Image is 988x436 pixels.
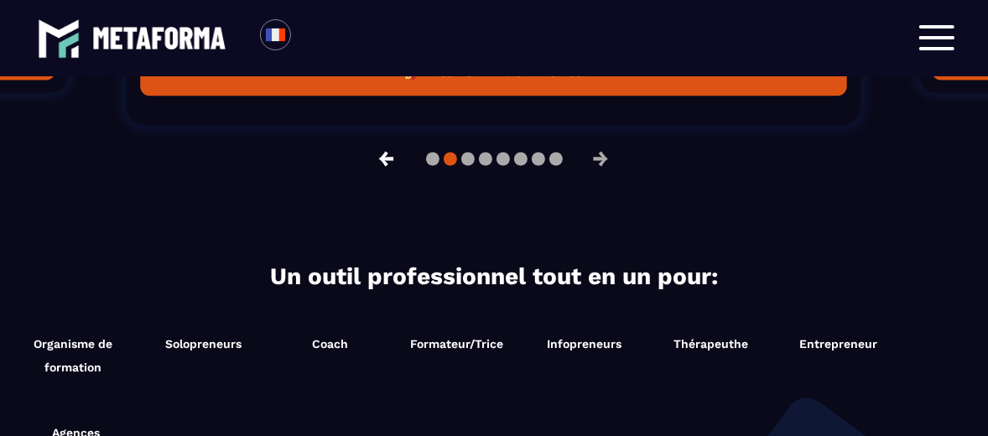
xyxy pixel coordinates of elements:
span: Organisme de formation [13,333,134,380]
span: Entrepreneur [799,338,877,351]
button: ← [366,139,409,179]
img: fr [265,24,286,45]
span: Thérapeuthe [673,338,748,351]
button: → [580,139,623,179]
span: Coach [312,338,348,351]
span: Formateur/Trice [411,338,504,351]
span: Solopreneurs [165,338,242,351]
button: 🚀 Attirez + de clients [140,45,847,96]
img: logo [92,27,226,49]
div: Search for option [291,19,332,56]
span: Infopreneurs [547,338,621,351]
input: Search for option [305,28,318,48]
img: logo [38,18,80,60]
